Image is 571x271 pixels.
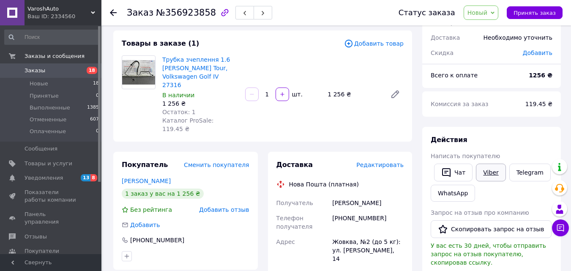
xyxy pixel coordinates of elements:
span: Телефон получателя [276,215,313,230]
span: Отзывы [25,233,47,241]
span: Добавить [130,222,160,228]
span: 0 [96,128,99,135]
span: Уведомления [25,174,63,182]
span: 0 [96,92,99,100]
span: Доставка [276,161,313,169]
div: Необходимо уточнить [478,28,557,47]
span: Новый [467,9,488,16]
div: Нова Пошта (платная) [287,180,361,189]
div: [PHONE_NUMBER] [331,211,405,234]
span: 13 [81,174,90,181]
div: [PERSON_NAME] [331,195,405,211]
button: Принять заказ [507,6,563,19]
span: 1385 [87,104,99,112]
span: В наличии [162,92,194,99]
a: WhatsApp [431,185,475,202]
span: 119.45 ₴ [525,101,552,107]
img: Трубка зчеплення 1.6 Skoda Octavia Tour, Volkswagen Golf IV 27316 [122,60,155,85]
span: Панель управления [25,211,78,226]
span: Адрес [276,238,295,245]
span: Добавить товар [344,39,404,48]
div: [PHONE_NUMBER] [129,236,185,244]
span: №356923858 [156,8,216,18]
span: 18 [87,67,97,74]
span: VaroshAuto [27,5,91,13]
span: Добавить отзыв [199,206,249,213]
div: 1 заказ у вас на 1 256 ₴ [122,189,204,199]
div: 1 256 ₴ [162,99,238,108]
div: 1 256 ₴ [324,88,383,100]
a: [PERSON_NAME] [122,178,171,184]
span: Заказы и сообщения [25,52,85,60]
span: 8 [90,174,97,181]
span: 1 товар [431,19,454,26]
span: Выполненные [30,104,70,112]
span: Товары в заказе (1) [122,39,199,47]
span: Доставка [431,34,460,41]
span: 607 [90,116,99,123]
span: Новые [30,80,48,88]
span: 18 [93,80,99,88]
a: Viber [476,164,505,181]
div: Вернуться назад [110,8,117,17]
span: Покупатель [122,161,168,169]
span: Товары и услуги [25,160,72,167]
span: Принять заказ [514,10,556,16]
span: Оплаченные [30,128,66,135]
div: шт. [290,90,303,99]
span: Всего к оплате [431,72,478,79]
span: Покупатели [25,247,59,255]
button: Чат с покупателем [552,219,569,236]
span: Запрос на отзыв про компанию [431,209,529,216]
span: Действия [431,136,467,144]
span: Добавить [523,49,552,56]
span: Заказы [25,67,45,74]
div: Жовква, №2 (до 5 кг): ул. [PERSON_NAME], 14 [331,234,405,266]
div: Статус заказа [399,8,455,17]
button: Чат [434,164,473,181]
span: Скидка [431,49,454,56]
span: Отмененные [30,116,66,123]
span: У вас есть 30 дней, чтобы отправить запрос на отзыв покупателю, скопировав ссылку. [431,242,546,266]
span: Остаток: 1 [162,109,196,115]
span: Редактировать [356,162,404,168]
span: Без рейтинга [130,206,172,213]
span: Получатель [276,200,313,206]
span: Сообщения [25,145,57,153]
span: Написать покупателю [431,153,500,159]
b: 1256 ₴ [529,72,552,79]
span: Каталог ProSale: 119.45 ₴ [162,117,213,132]
div: Ваш ID: 2334560 [27,13,101,20]
a: Редактировать [387,86,404,103]
span: Сменить покупателя [184,162,249,168]
a: Трубка зчеплення 1.6 [PERSON_NAME] Tour, Volkswagen Golf IV 27316 [162,56,230,88]
input: Поиск [4,30,100,45]
span: Комиссия за заказ [431,101,489,107]
a: Telegram [509,164,551,181]
span: Показатели работы компании [25,189,78,204]
span: Заказ [127,8,153,18]
span: Принятые [30,92,59,100]
button: Скопировать запрос на отзыв [431,220,552,238]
